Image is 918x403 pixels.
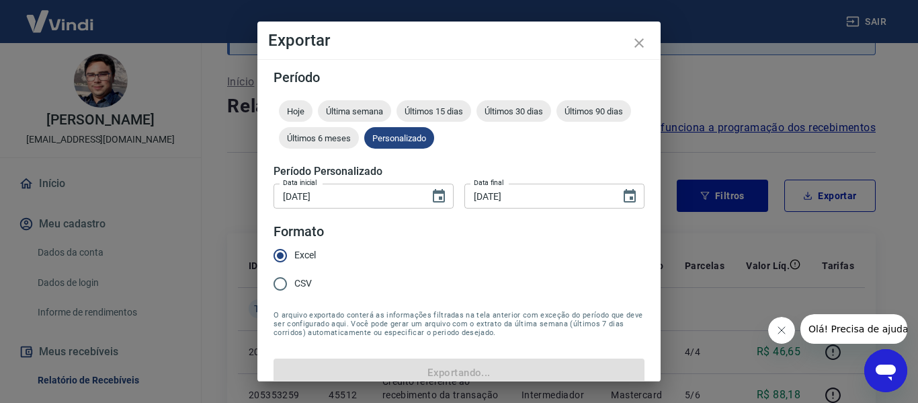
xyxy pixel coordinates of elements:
span: O arquivo exportado conterá as informações filtradas na tela anterior com exceção do período que ... [274,311,644,337]
input: DD/MM/YYYY [274,184,420,209]
button: Choose date, selected date is 16 de set de 2025 [616,183,643,210]
span: Excel [294,248,316,262]
button: close [623,27,655,59]
span: Olá! Precisa de ajuda? [8,9,113,20]
input: DD/MM/YYYY [464,184,611,209]
span: CSV [294,277,312,291]
span: Últimos 6 meses [279,133,359,143]
span: Últimos 15 dias [397,106,471,116]
div: Última semana [318,100,391,122]
div: Personalizado [364,127,434,149]
div: Últimos 15 dias [397,100,471,122]
h5: Período Personalizado [274,165,644,178]
div: Últimos 6 meses [279,127,359,149]
div: Últimos 30 dias [476,100,551,122]
h5: Período [274,71,644,84]
span: Hoje [279,106,312,116]
iframe: Fechar mensagem [768,317,795,344]
iframe: Mensagem da empresa [800,314,907,344]
div: Hoje [279,100,312,122]
legend: Formato [274,222,324,242]
div: Últimos 90 dias [556,100,631,122]
h4: Exportar [268,32,650,48]
span: Últimos 90 dias [556,106,631,116]
label: Data final [474,178,504,188]
button: Choose date, selected date is 15 de set de 2025 [425,183,452,210]
label: Data inicial [283,178,317,188]
span: Últimos 30 dias [476,106,551,116]
span: Última semana [318,106,391,116]
iframe: Botão para abrir a janela de mensagens [864,349,907,392]
span: Personalizado [364,133,434,143]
